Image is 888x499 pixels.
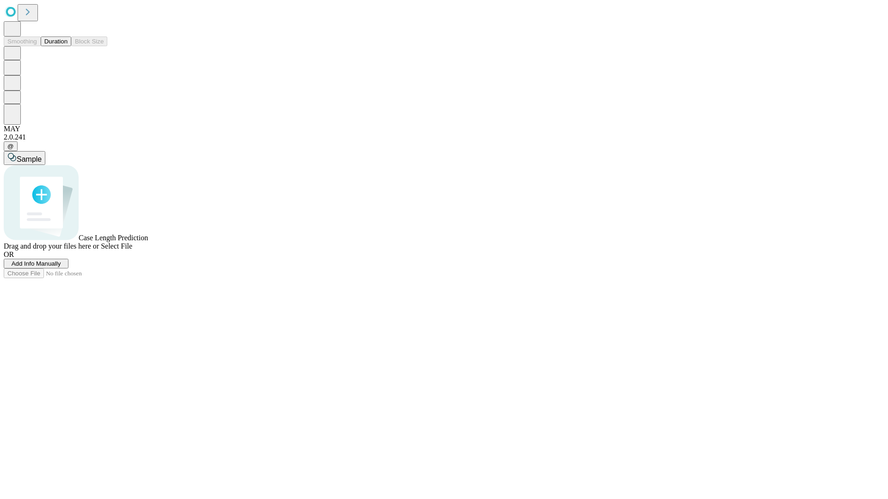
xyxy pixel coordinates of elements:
[12,260,61,267] span: Add Info Manually
[79,234,148,242] span: Case Length Prediction
[4,250,14,258] span: OR
[4,37,41,46] button: Smoothing
[101,242,132,250] span: Select File
[17,155,42,163] span: Sample
[41,37,71,46] button: Duration
[4,133,884,141] div: 2.0.241
[4,259,68,268] button: Add Info Manually
[71,37,107,46] button: Block Size
[4,242,99,250] span: Drag and drop your files here or
[7,143,14,150] span: @
[4,151,45,165] button: Sample
[4,141,18,151] button: @
[4,125,884,133] div: MAY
